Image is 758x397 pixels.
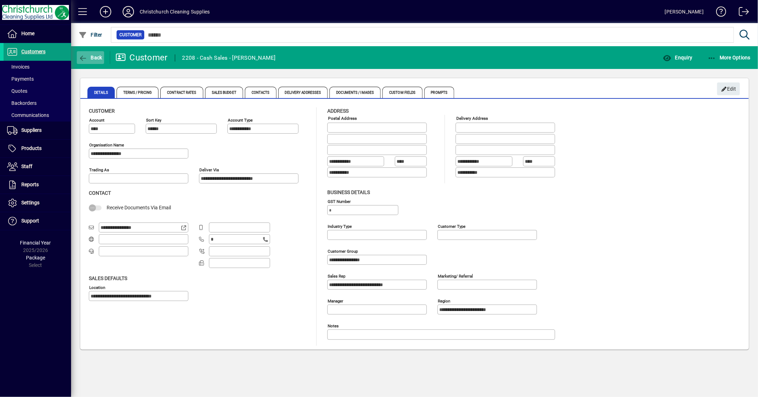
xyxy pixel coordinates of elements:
[71,51,110,64] app-page-header-button: Back
[328,323,339,328] mat-label: Notes
[89,275,127,281] span: Sales defaults
[199,167,219,172] mat-label: Deliver via
[4,140,71,157] a: Products
[661,51,694,64] button: Enquiry
[89,167,109,172] mat-label: Trading as
[424,87,455,98] span: Prompts
[79,55,102,60] span: Back
[4,25,71,43] a: Home
[7,64,29,70] span: Invoices
[20,240,51,246] span: Financial Year
[21,127,42,133] span: Suppliers
[117,5,140,18] button: Profile
[328,224,352,229] mat-label: Industry type
[327,108,349,114] span: Address
[438,273,473,278] mat-label: Marketing/ Referral
[146,118,161,123] mat-label: Sort key
[160,87,203,98] span: Contract Rates
[89,108,115,114] span: Customer
[717,82,740,95] button: Edit
[117,87,159,98] span: Terms / Pricing
[438,224,466,229] mat-label: Customer type
[21,200,39,205] span: Settings
[382,87,422,98] span: Custom Fields
[205,87,243,98] span: Sales Budget
[119,31,141,38] span: Customer
[708,55,751,60] span: More Options
[89,143,124,147] mat-label: Organisation name
[7,88,27,94] span: Quotes
[327,189,370,195] span: Business details
[245,87,276,98] span: Contacts
[665,6,704,17] div: [PERSON_NAME]
[228,118,253,123] mat-label: Account Type
[21,49,45,54] span: Customers
[21,218,39,224] span: Support
[328,248,358,253] mat-label: Customer group
[706,51,753,64] button: More Options
[21,31,34,36] span: Home
[21,163,32,169] span: Staff
[4,122,71,139] a: Suppliers
[21,145,42,151] span: Products
[115,52,168,63] div: Customer
[77,51,104,64] button: Back
[87,87,115,98] span: Details
[79,32,102,38] span: Filter
[733,1,749,25] a: Logout
[7,112,49,118] span: Communications
[94,5,117,18] button: Add
[721,83,736,95] span: Edit
[438,298,450,303] mat-label: Region
[7,100,37,106] span: Backorders
[89,118,104,123] mat-label: Account
[140,6,210,17] div: Christchurch Cleaning Supplies
[4,212,71,230] a: Support
[4,109,71,121] a: Communications
[328,273,345,278] mat-label: Sales rep
[328,199,351,204] mat-label: GST Number
[4,194,71,212] a: Settings
[7,76,34,82] span: Payments
[21,182,39,187] span: Reports
[26,255,45,261] span: Package
[89,285,105,290] mat-label: Location
[4,176,71,194] a: Reports
[663,55,692,60] span: Enquiry
[278,87,328,98] span: Delivery Addresses
[107,205,171,210] span: Receive Documents Via Email
[4,61,71,73] a: Invoices
[4,158,71,176] a: Staff
[329,87,381,98] span: Documents / Images
[711,1,726,25] a: Knowledge Base
[4,85,71,97] a: Quotes
[328,298,343,303] mat-label: Manager
[182,52,276,64] div: 2208 - Cash Sales - [PERSON_NAME]
[4,73,71,85] a: Payments
[77,28,104,41] button: Filter
[4,97,71,109] a: Backorders
[89,190,111,196] span: Contact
